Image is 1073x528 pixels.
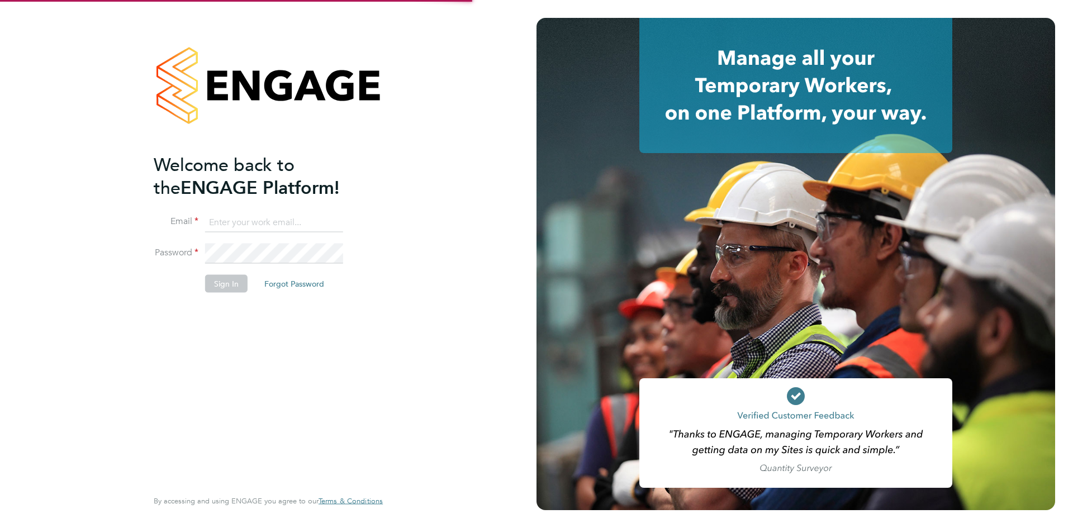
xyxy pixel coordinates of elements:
a: Terms & Conditions [319,497,383,506]
span: By accessing and using ENGAGE you agree to our [154,496,383,506]
button: Sign In [205,275,248,293]
input: Enter your work email... [205,212,343,232]
button: Forgot Password [255,275,333,293]
h2: ENGAGE Platform! [154,153,372,199]
span: Welcome back to the [154,154,295,198]
label: Password [154,247,198,259]
label: Email [154,216,198,227]
span: Terms & Conditions [319,496,383,506]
